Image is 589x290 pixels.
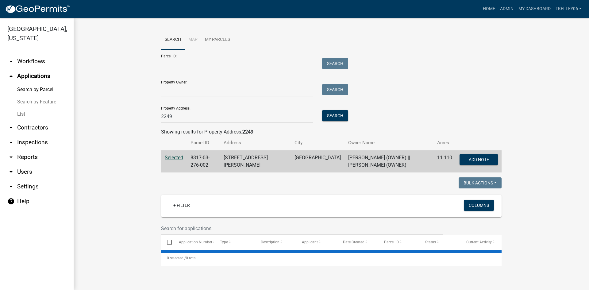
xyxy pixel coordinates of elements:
span: Description [261,240,279,244]
datatable-header-cell: Application Number [173,235,214,249]
datatable-header-cell: Status [419,235,460,249]
th: City [291,136,345,150]
i: arrow_drop_down [7,139,15,146]
a: Search [161,30,185,50]
datatable-header-cell: Description [255,235,296,249]
td: 11.110 [433,150,456,173]
input: Search for applications [161,222,443,235]
i: arrow_drop_down [7,183,15,190]
i: arrow_drop_down [7,124,15,131]
td: [GEOGRAPHIC_DATA] [291,150,345,173]
a: Admin [498,3,516,15]
i: arrow_drop_down [7,153,15,161]
button: Search [322,84,348,95]
button: Bulk Actions [459,177,502,188]
i: arrow_drop_up [7,72,15,80]
button: Add Note [460,154,498,165]
datatable-header-cell: Date Created [337,235,378,249]
th: Owner Name [345,136,433,150]
th: Address [220,136,291,150]
div: Showing results for Property Address: [161,128,502,136]
datatable-header-cell: Current Activity [460,235,502,249]
td: [STREET_ADDRESS][PERSON_NAME] [220,150,291,173]
span: Parcel ID [384,240,399,244]
a: Tkelley06 [553,3,584,15]
a: Home [480,3,498,15]
span: 0 selected / [167,256,186,260]
datatable-header-cell: Applicant [296,235,337,249]
th: Acres [433,136,456,150]
i: arrow_drop_down [7,58,15,65]
i: help [7,198,15,205]
a: Selected [165,155,183,160]
datatable-header-cell: Parcel ID [378,235,419,249]
a: + Filter [168,200,195,211]
span: Type [220,240,228,244]
span: Applicant [302,240,318,244]
td: [PERSON_NAME] (OWNER) || [PERSON_NAME] (OWNER) [345,150,433,173]
a: My Dashboard [516,3,553,15]
span: Date Created [343,240,364,244]
span: Add Note [468,157,489,162]
div: 0 total [161,250,502,266]
button: Search [322,58,348,69]
datatable-header-cell: Select [161,235,173,249]
button: Columns [464,200,494,211]
datatable-header-cell: Type [214,235,255,249]
span: Current Activity [466,240,492,244]
th: Parcel ID [187,136,220,150]
i: arrow_drop_down [7,168,15,176]
button: Search [322,110,348,121]
a: My Parcels [201,30,234,50]
span: Application Number [179,240,212,244]
span: Status [425,240,436,244]
strong: 2249 [242,129,253,135]
td: 8317-03-276-002 [187,150,220,173]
